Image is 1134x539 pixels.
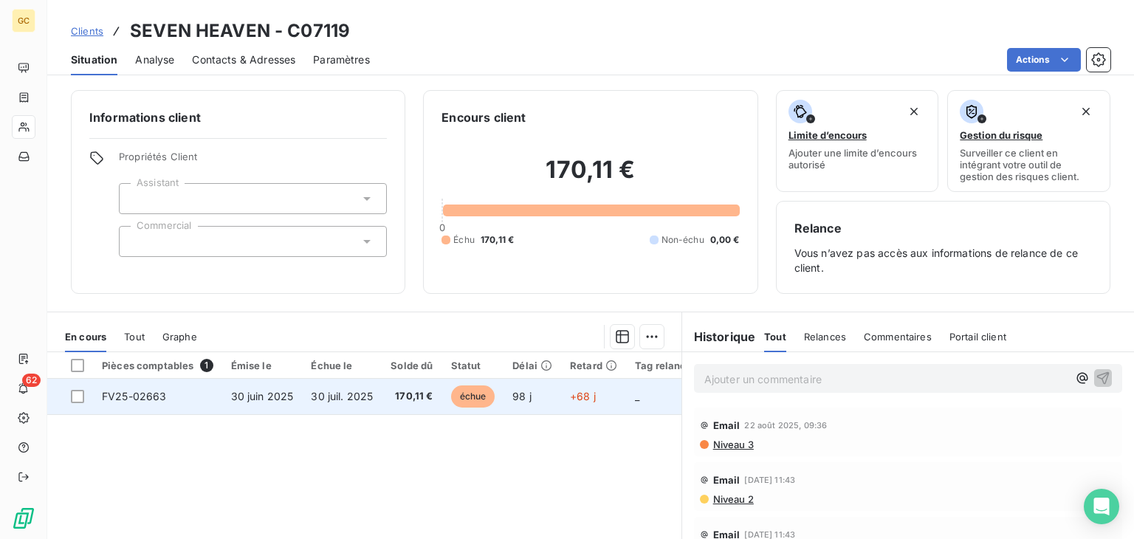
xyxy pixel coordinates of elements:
[71,52,117,67] span: Situation
[12,9,35,32] div: GC
[451,385,495,408] span: échue
[712,439,754,450] span: Niveau 3
[65,331,106,343] span: En cours
[102,359,213,372] div: Pièces comptables
[130,18,350,44] h3: SEVEN HEAVEN - C07119
[804,331,846,343] span: Relances
[949,331,1006,343] span: Portail client
[960,147,1098,182] span: Surveiller ce client en intégrant votre outil de gestion des risques client.
[788,129,867,141] span: Limite d’encours
[788,147,927,171] span: Ajouter une limite d’encours autorisé
[231,390,294,402] span: 30 juin 2025
[744,476,795,484] span: [DATE] 11:43
[776,90,939,192] button: Limite d’encoursAjouter une limite d’encours autorisé
[570,360,617,371] div: Retard
[162,331,197,343] span: Graphe
[102,390,167,402] span: FV25-02663
[441,155,739,199] h2: 170,11 €
[391,360,433,371] div: Solde dû
[947,90,1110,192] button: Gestion du risqueSurveiller ce client en intégrant votre outil de gestion des risques client.
[439,222,445,233] span: 0
[794,219,1092,237] h6: Relance
[713,419,740,431] span: Email
[713,474,740,486] span: Email
[512,360,552,371] div: Délai
[22,374,41,387] span: 62
[512,390,532,402] span: 98 j
[570,390,596,402] span: +68 j
[1084,489,1119,524] div: Open Intercom Messenger
[864,331,932,343] span: Commentaires
[311,390,373,402] span: 30 juil. 2025
[131,235,143,248] input: Ajouter une valeur
[119,151,387,171] span: Propriétés Client
[481,233,514,247] span: 170,11 €
[712,493,754,505] span: Niveau 2
[960,129,1042,141] span: Gestion du risque
[89,109,387,126] h6: Informations client
[231,360,294,371] div: Émise le
[192,52,295,67] span: Contacts & Adresses
[744,530,795,539] span: [DATE] 11:43
[764,331,786,343] span: Tout
[682,328,756,346] h6: Historique
[635,390,639,402] span: _
[135,52,174,67] span: Analyse
[441,109,526,126] h6: Encours client
[453,233,475,247] span: Échu
[311,360,373,371] div: Échue le
[12,507,35,530] img: Logo LeanPay
[794,219,1092,275] div: Vous n’avez pas accès aux informations de relance de ce client.
[1007,48,1081,72] button: Actions
[200,359,213,372] span: 1
[71,25,103,37] span: Clients
[124,331,145,343] span: Tout
[313,52,370,67] span: Paramètres
[710,233,740,247] span: 0,00 €
[661,233,704,247] span: Non-échu
[635,360,710,371] div: Tag relance
[451,360,495,371] div: Statut
[391,389,433,404] span: 170,11 €
[744,421,827,430] span: 22 août 2025, 09:36
[131,192,143,205] input: Ajouter une valeur
[71,24,103,38] a: Clients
